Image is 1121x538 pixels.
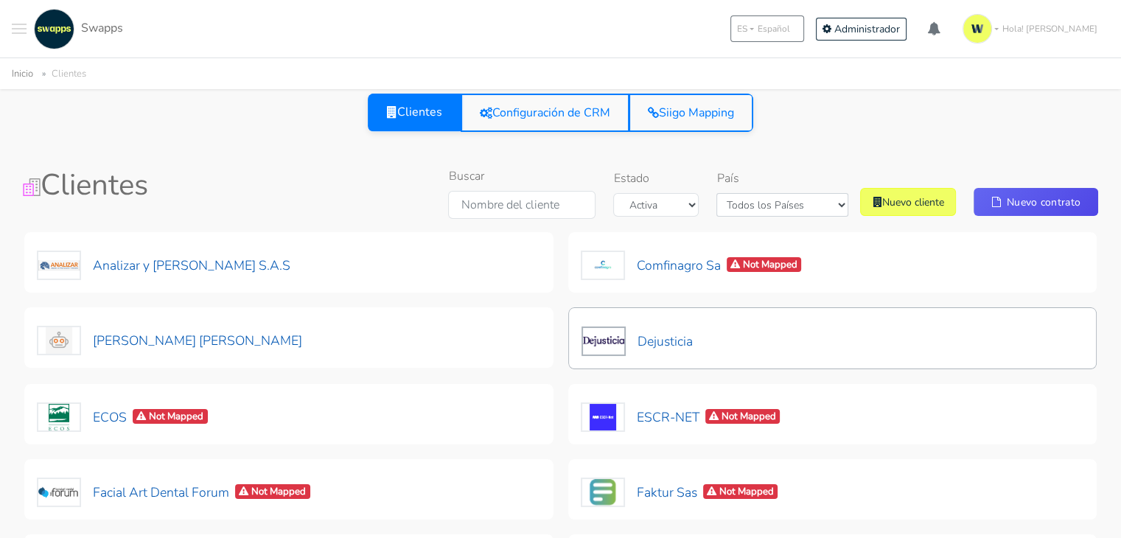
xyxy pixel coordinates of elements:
[448,167,483,185] label: Buscar
[368,93,461,131] a: Clientes
[629,94,753,132] a: Siigo Mapping
[36,325,303,356] button: [PERSON_NAME] [PERSON_NAME]
[974,188,1098,216] a: Nuevo contrato
[36,402,209,433] button: ECOSNot Mapped
[581,326,694,357] button: Dejusticia
[36,250,291,281] button: Analizar y [PERSON_NAME] S.A.S
[23,167,366,203] h1: Clientes
[37,402,81,432] img: ECOS
[581,251,625,280] img: Comfinagro Sa
[235,484,310,500] span: Not Mapped
[36,477,311,508] button: Facial Art Dental ForumNot Mapped
[834,22,900,36] span: Administrador
[81,20,123,36] span: Swapps
[12,67,33,80] a: Inicio
[37,251,81,280] img: Analizar y Lombana S.A.S
[580,477,779,508] button: Faktur SasNot Mapped
[580,402,781,433] button: ESCR-NETNot Mapped
[448,191,596,219] input: Nombre del cliente
[963,14,992,43] img: isotipo-3-3e143c57.png
[816,18,907,41] a: Administrador
[37,478,81,507] img: Facial Art Dental Forum
[34,9,74,49] img: swapps-linkedin-v2.jpg
[23,178,41,196] img: Clients Icon
[1002,22,1097,35] span: Hola! [PERSON_NAME]
[581,478,625,507] img: Faktur Sas
[580,250,803,281] button: Comfinagro SaNot Mapped
[582,326,626,356] img: Dejusticia
[133,409,208,425] span: Not Mapped
[860,188,956,216] a: Nuevo cliente
[730,15,804,42] button: ESEspañol
[705,409,780,425] span: Not Mapped
[461,94,629,132] a: Configuración de CRM
[957,8,1109,49] a: Hola! [PERSON_NAME]
[36,66,86,83] li: Clientes
[613,170,649,187] label: Estado
[727,257,802,273] span: Not Mapped
[37,326,81,355] img: David Guillermo Chaparro Moya
[758,22,790,35] span: Español
[368,94,753,132] div: View selector
[716,170,738,187] label: País
[581,402,625,432] img: ESCR-NET
[30,9,123,49] a: Swapps
[703,484,778,500] span: Not Mapped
